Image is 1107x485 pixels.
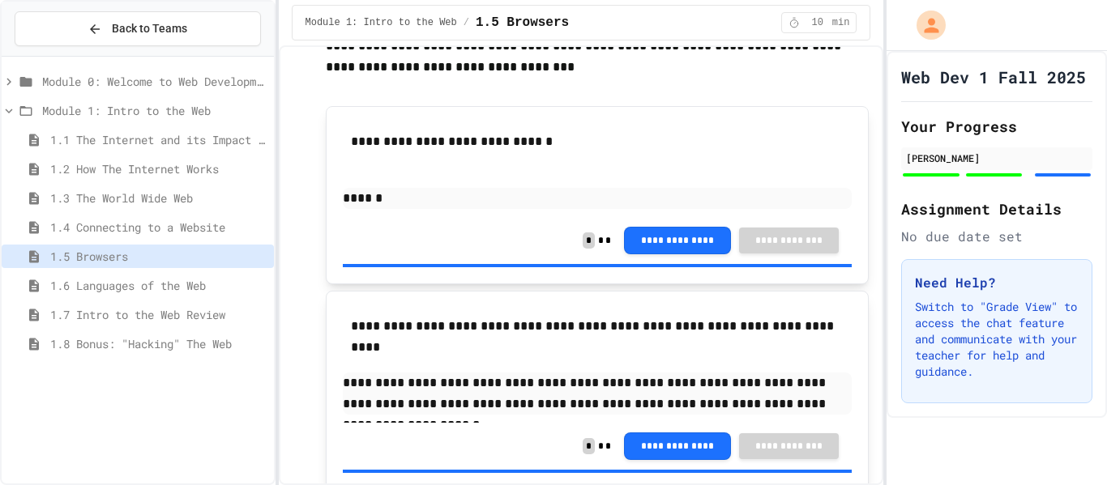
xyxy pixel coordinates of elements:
[832,16,850,29] span: min
[476,13,569,32] span: 1.5 Browsers
[50,219,267,236] span: 1.4 Connecting to a Website
[306,16,457,29] span: Module 1: Intro to the Web
[901,198,1092,220] h2: Assignment Details
[42,102,267,119] span: Module 1: Intro to the Web
[915,273,1079,292] h3: Need Help?
[901,66,1086,88] h1: Web Dev 1 Fall 2025
[805,16,831,29] span: 10
[50,248,267,265] span: 1.5 Browsers
[901,227,1092,246] div: No due date set
[900,6,950,44] div: My Account
[50,160,267,177] span: 1.2 How The Internet Works
[906,151,1088,165] div: [PERSON_NAME]
[464,16,469,29] span: /
[915,299,1079,380] p: Switch to "Grade View" to access the chat feature and communicate with your teacher for help and ...
[50,189,267,206] span: 1.3 The World Wide Web
[42,73,267,90] span: Module 0: Welcome to Web Development
[50,131,267,148] span: 1.1 The Internet and its Impact on Society
[50,306,267,323] span: 1.7 Intro to the Web Review
[50,277,267,294] span: 1.6 Languages of the Web
[50,335,267,352] span: 1.8 Bonus: "Hacking" The Web
[901,115,1092,138] h2: Your Progress
[112,20,187,37] span: Back to Teams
